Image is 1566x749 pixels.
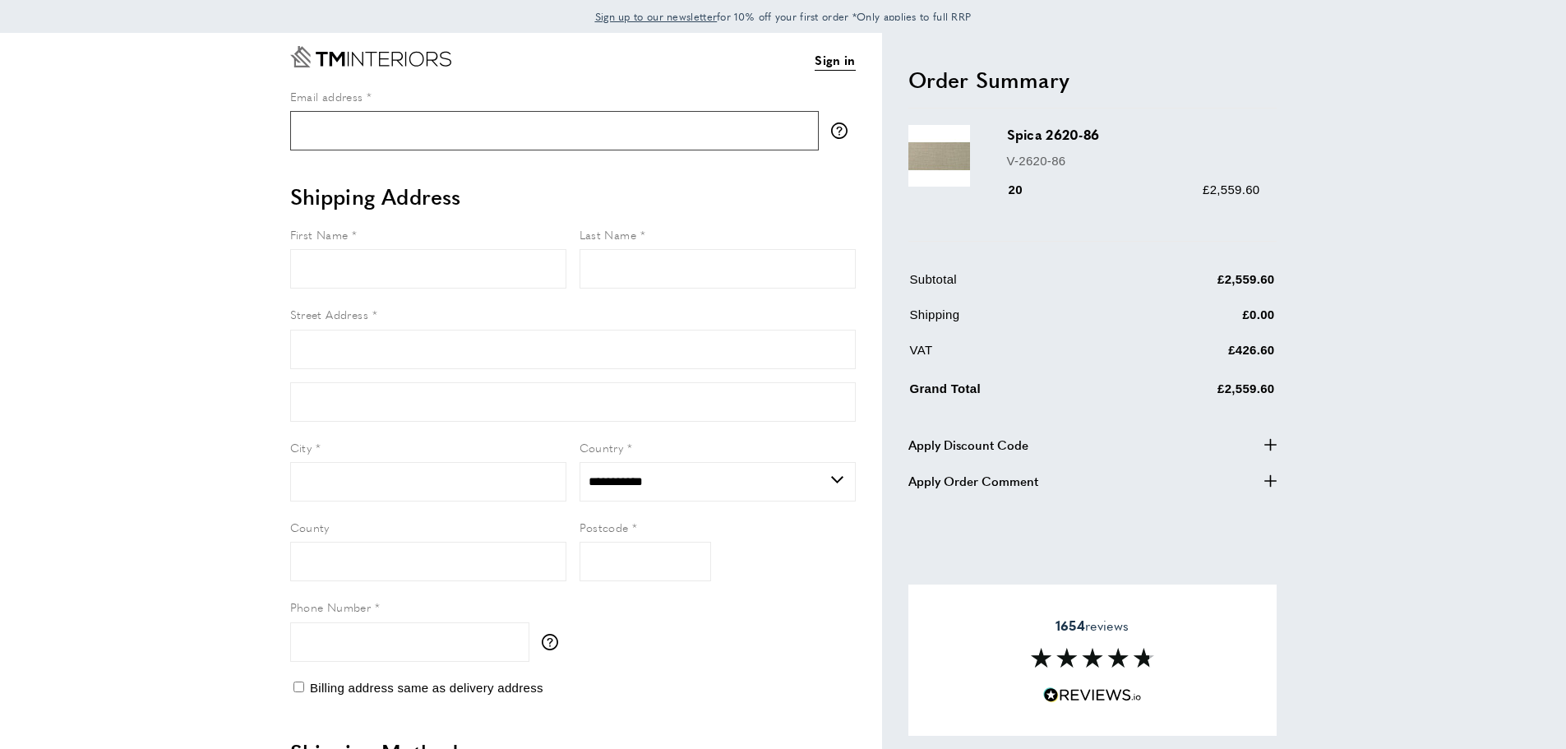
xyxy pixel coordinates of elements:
[908,65,1277,95] h2: Order Summary
[580,519,629,535] span: Postcode
[290,306,369,322] span: Street Address
[542,634,566,650] button: More information
[293,682,304,692] input: Billing address same as delivery address
[580,439,624,455] span: Country
[290,519,330,535] span: County
[1031,648,1154,668] img: Reviews section
[831,123,856,139] button: More information
[290,599,372,615] span: Phone Number
[290,88,363,104] span: Email address
[290,182,856,211] h2: Shipping Address
[910,305,1111,337] td: Shipping
[595,8,718,25] a: Sign up to our newsletter
[1043,687,1142,703] img: Reviews.io 5 stars
[595,9,718,24] span: Sign up to our newsletter
[910,376,1111,411] td: Grand Total
[310,681,543,695] span: Billing address same as delivery address
[580,226,637,243] span: Last Name
[290,46,451,67] a: Go to Home page
[1056,617,1129,634] span: reviews
[815,50,855,71] a: Sign in
[908,125,970,187] img: Spica 2620-86
[595,9,972,24] span: for 10% off your first order *Only applies to full RRP
[1113,340,1275,372] td: £426.60
[1056,616,1085,635] strong: 1654
[1007,125,1260,144] h3: Spica 2620-86
[290,439,312,455] span: City
[910,340,1111,372] td: VAT
[1007,151,1260,171] p: V-2620-86
[290,226,349,243] span: First Name
[1113,270,1275,302] td: £2,559.60
[1203,183,1259,196] span: £2,559.60
[908,435,1028,455] span: Apply Discount Code
[1113,305,1275,337] td: £0.00
[908,471,1038,491] span: Apply Order Comment
[910,270,1111,302] td: Subtotal
[1113,376,1275,411] td: £2,559.60
[1007,180,1046,200] div: 20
